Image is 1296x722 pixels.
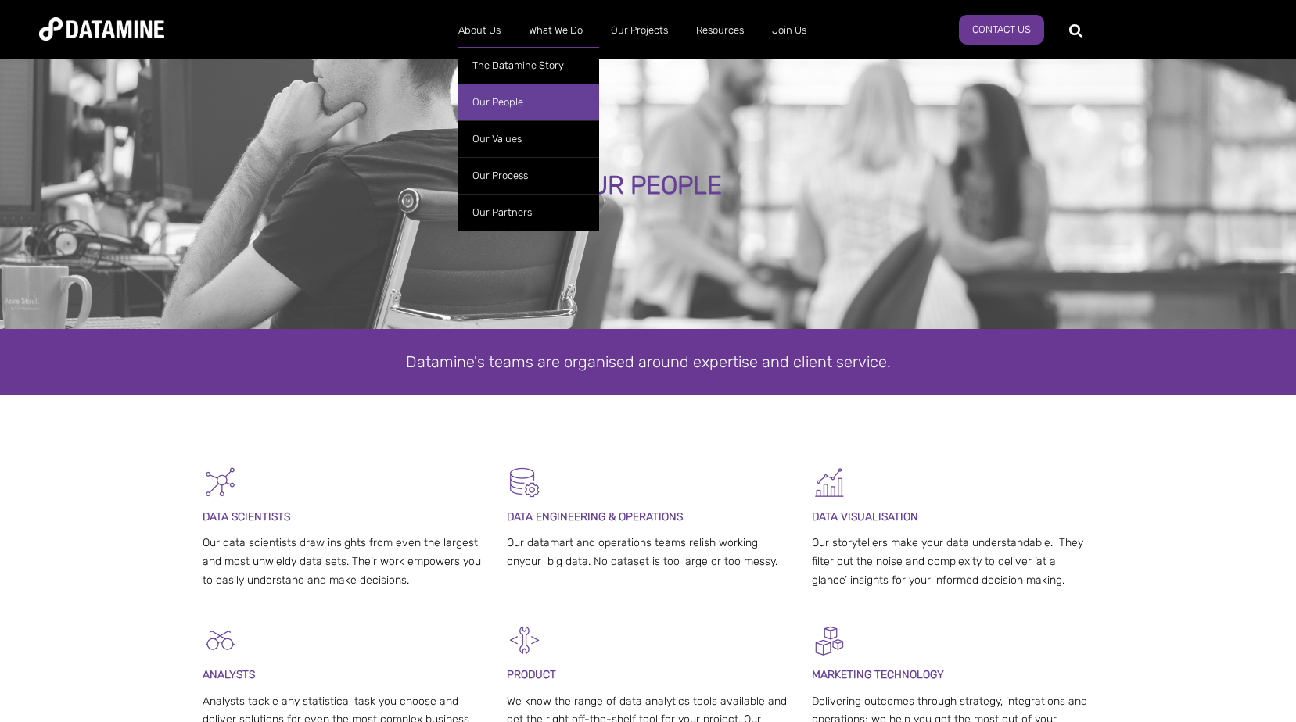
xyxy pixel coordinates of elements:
a: Join Us [758,10,820,51]
img: Graph - Network [203,465,238,500]
a: Our Projects [597,10,682,51]
a: What We Do [515,10,597,51]
img: Graph 5 [812,465,847,500]
a: Our People [458,84,599,120]
span: PRODUCT [507,668,556,681]
div: OUR PEOPLE [149,172,1146,200]
span: Datamine's teams are organised around expertise and client service. [406,352,891,371]
a: Our Values [458,120,599,157]
img: Development [507,623,542,658]
a: Contact Us [959,15,1044,45]
a: Resources [682,10,758,51]
img: Datamart [507,465,542,500]
a: Our Process [458,157,599,194]
span: MARKETING TECHNOLOGY [812,668,944,681]
img: Datamine [39,17,164,41]
img: Digital Activation [812,623,847,658]
span: DATA SCIENTISTS [203,510,290,524]
img: Analysts [203,623,238,658]
span: DATA VISUALISATION [812,510,918,524]
a: The Datamine Story [458,47,599,84]
p: Our storytellers make your data understandable. They filter out the noise and complexity to deliv... [812,534,1094,589]
span: ANALYSTS [203,668,255,681]
p: Our datamart and operations teams relish working onyour big data. No dataset is too large or too ... [507,534,789,571]
span: DATA ENGINEERING & OPERATIONS [507,510,683,524]
a: Our Partners [458,194,599,231]
p: Our data scientists draw insights from even the largest and most unwieldy data sets. Their work e... [203,534,485,589]
a: About Us [444,10,515,51]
